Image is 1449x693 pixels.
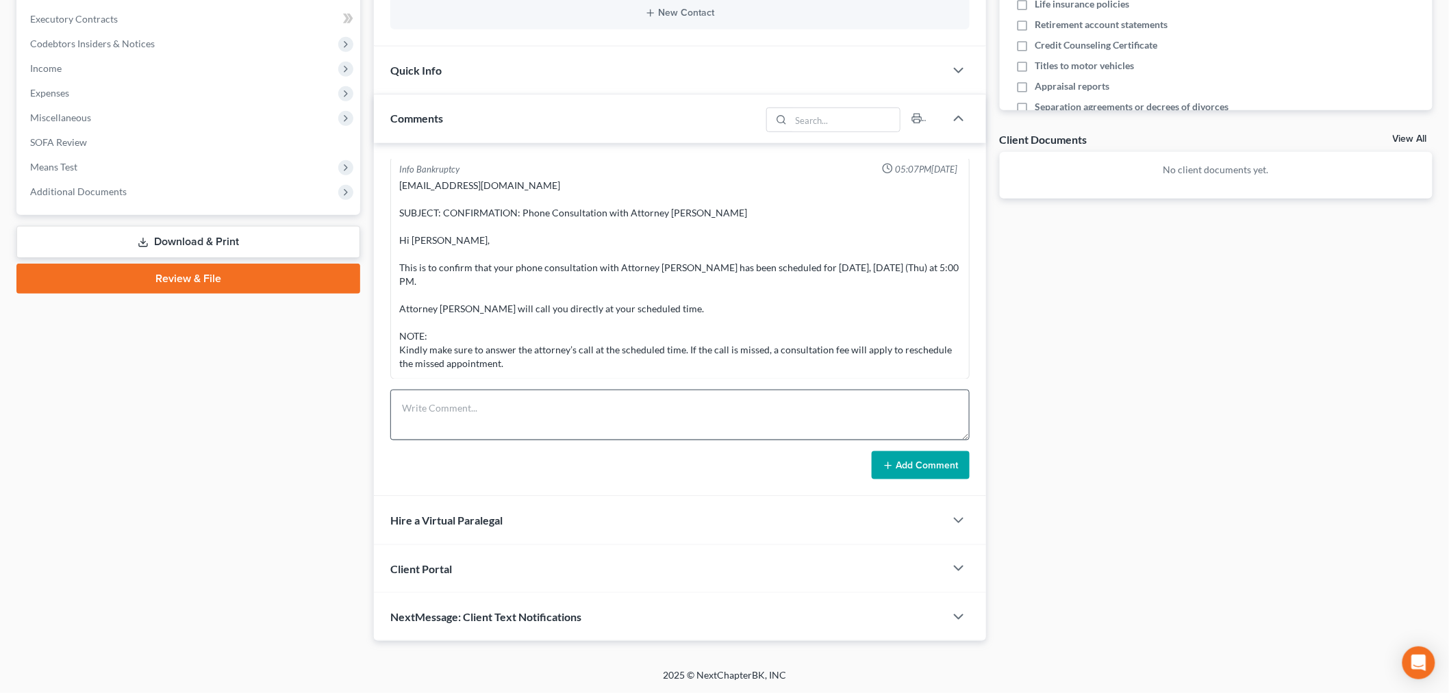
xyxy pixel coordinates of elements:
div: Client Documents [1000,132,1087,147]
a: View All [1393,134,1427,144]
a: Review & File [16,264,360,294]
span: Separation agreements or decrees of divorces [1035,100,1229,114]
button: Add Comment [872,451,970,480]
span: Miscellaneous [30,112,91,123]
span: Hire a Virtual Paralegal [390,514,503,527]
span: Codebtors Insiders & Notices [30,38,155,49]
span: Expenses [30,87,69,99]
input: Search... [791,108,900,131]
span: SOFA Review [30,136,87,148]
p: No client documents yet. [1011,163,1422,177]
span: Means Test [30,161,77,173]
span: 05:07PM[DATE] [896,163,958,176]
span: Executory Contracts [30,13,118,25]
a: Executory Contracts [19,7,360,32]
span: Additional Documents [30,186,127,197]
div: Open Intercom Messenger [1402,646,1435,679]
a: Download & Print [16,226,360,258]
span: Client Portal [390,562,452,575]
span: Quick Info [390,64,442,77]
a: SOFA Review [19,130,360,155]
span: Comments [390,112,443,125]
span: Income [30,62,62,74]
span: Credit Counseling Certificate [1035,38,1158,52]
span: Appraisal reports [1035,79,1110,93]
span: Retirement account statements [1035,18,1168,32]
span: NextMessage: Client Text Notifications [390,610,581,623]
span: Titles to motor vehicles [1035,59,1135,73]
div: Info Bankruptcy [399,163,459,176]
button: New Contact [401,8,959,18]
div: 2025 © NextChapterBK, INC [334,668,1115,693]
div: [EMAIL_ADDRESS][DOMAIN_NAME] SUBJECT: CONFIRMATION: Phone Consultation with Attorney [PERSON_NAME... [399,179,961,370]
